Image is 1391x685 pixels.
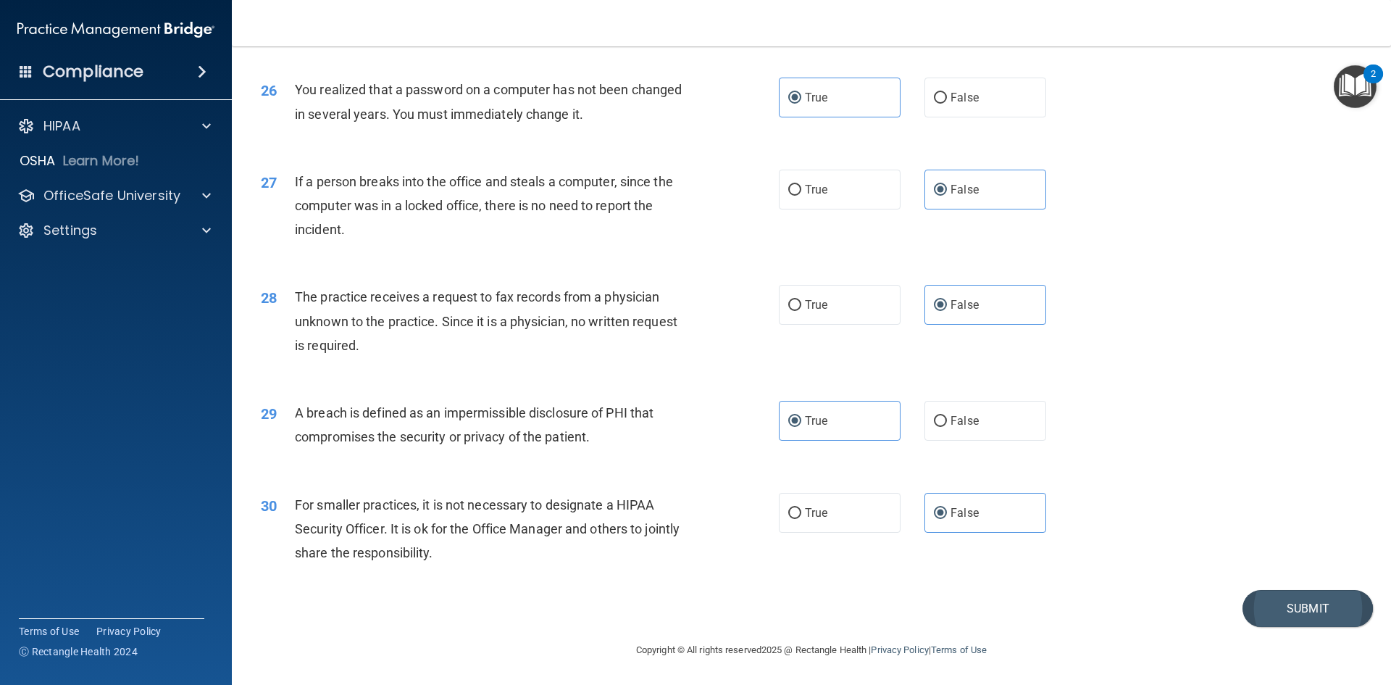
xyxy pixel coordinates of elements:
[17,187,211,204] a: OfficeSafe University
[261,405,277,423] span: 29
[295,405,653,444] span: A breach is defined as an impermissible disclosure of PHI that compromises the security or privac...
[951,414,979,428] span: False
[788,508,801,519] input: True
[261,82,277,99] span: 26
[547,627,1076,673] div: Copyright © All rights reserved 2025 @ Rectangle Health | |
[43,187,180,204] p: OfficeSafe University
[261,497,277,515] span: 30
[931,644,987,655] a: Terms of Use
[295,82,682,121] span: You realized that a password on a computer has not been changed in several years. You must immedi...
[295,289,677,352] span: The practice receives a request to fax records from a physician unknown to the practice. Since it...
[20,152,56,170] p: OSHA
[295,497,680,560] span: For smaller practices, it is not necessary to designate a HIPAA Security Officer. It is ok for th...
[805,91,827,104] span: True
[96,624,162,639] a: Privacy Policy
[951,91,979,104] span: False
[1242,590,1373,627] button: Submit
[934,93,947,104] input: False
[951,506,979,520] span: False
[805,506,827,520] span: True
[63,152,140,170] p: Learn More!
[805,414,827,428] span: True
[934,300,947,311] input: False
[17,15,214,44] img: PMB logo
[788,93,801,104] input: True
[871,644,928,655] a: Privacy Policy
[805,183,827,196] span: True
[788,300,801,311] input: True
[19,644,138,659] span: Ⓒ Rectangle Health 2024
[788,416,801,427] input: True
[17,117,211,135] a: HIPAA
[261,289,277,307] span: 28
[43,117,80,135] p: HIPAA
[934,508,947,519] input: False
[1371,74,1376,93] div: 2
[805,298,827,312] span: True
[951,298,979,312] span: False
[295,174,673,237] span: If a person breaks into the office and steals a computer, since the computer was in a locked offi...
[43,62,143,82] h4: Compliance
[951,183,979,196] span: False
[43,222,97,239] p: Settings
[788,185,801,196] input: True
[934,416,947,427] input: False
[1334,65,1377,108] button: Open Resource Center, 2 new notifications
[19,624,79,639] a: Terms of Use
[261,174,277,191] span: 27
[934,185,947,196] input: False
[17,222,211,239] a: Settings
